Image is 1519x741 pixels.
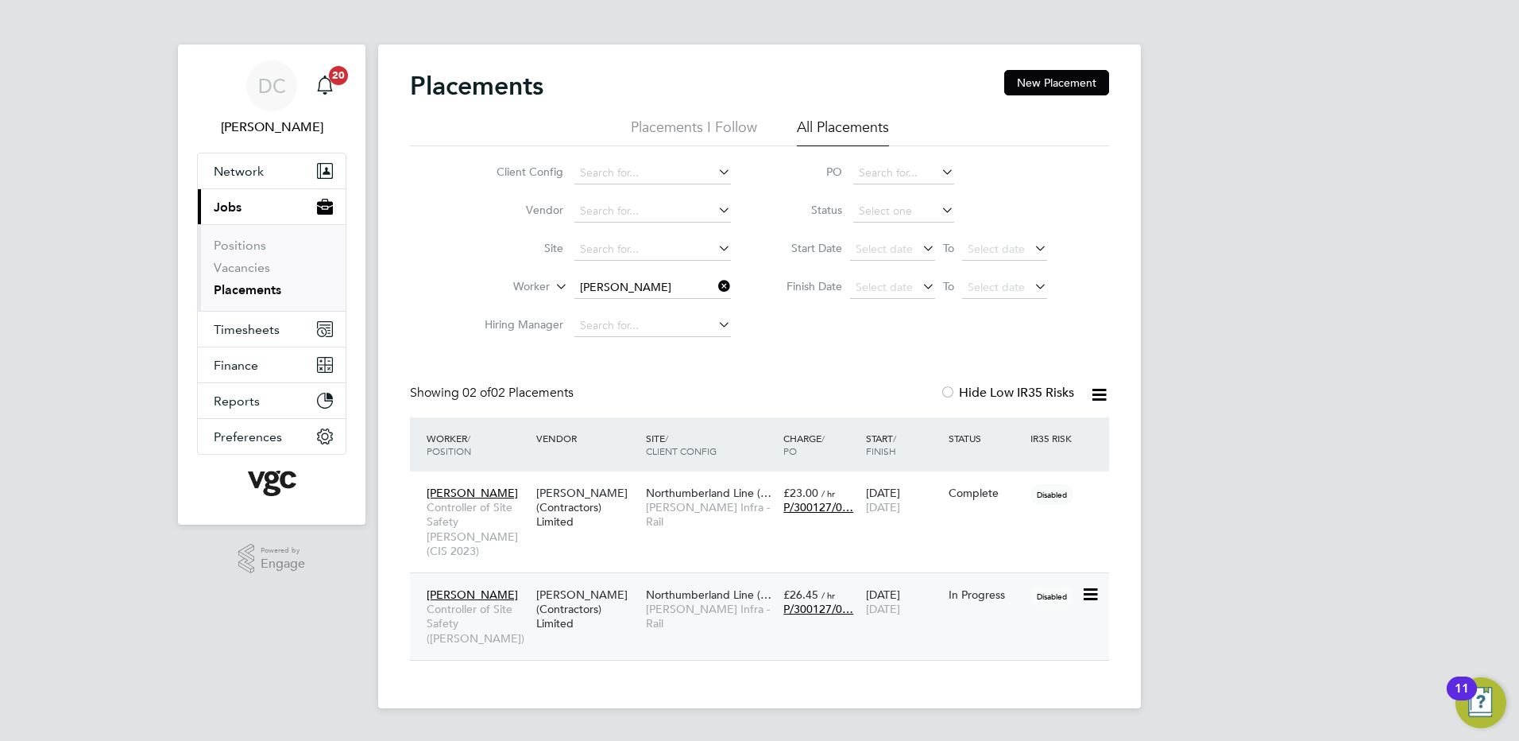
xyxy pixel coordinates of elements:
span: [PERSON_NAME] [427,486,518,500]
a: 20 [309,60,341,111]
button: Reports [198,383,346,418]
a: Positions [214,238,266,253]
span: Controller of Site Safety [PERSON_NAME] (CIS 2023) [427,500,528,558]
span: [PERSON_NAME] Infra - Rail [646,500,775,529]
span: [PERSON_NAME] Infra - Rail [646,602,775,630]
li: Placements I Follow [631,118,757,146]
div: Site [642,424,779,465]
a: Powered byEngage [238,544,306,574]
span: 02 of [462,385,491,401]
span: Disabled [1030,484,1073,505]
span: To [938,276,959,297]
span: Finance [214,358,258,373]
span: 02 Placements [462,385,574,401]
label: Status [771,203,842,217]
div: Jobs [198,224,346,311]
label: Finish Date [771,279,842,293]
div: [PERSON_NAME] (Contractors) Limited [532,580,642,639]
button: Finance [198,347,346,382]
input: Search for... [574,239,731,261]
span: / Client Config [646,432,717,457]
span: £26.45 [783,588,818,602]
div: Worker [423,424,532,465]
label: Hide Low IR35 Risks [940,385,1074,401]
a: Go to home page [197,471,346,496]
span: Powered by [261,544,305,557]
img: vgcgroup-logo-retina.png [248,471,296,496]
span: To [938,238,959,258]
button: Open Resource Center, 11 new notifications [1455,677,1506,728]
div: 11 [1455,689,1469,709]
button: Timesheets [198,312,346,347]
button: New Placement [1004,70,1109,95]
label: Vendor [472,203,563,217]
label: Start Date [771,241,842,255]
span: Timesheets [214,322,280,337]
div: Complete [949,486,1023,500]
span: £23.00 [783,486,818,500]
label: Worker [458,279,550,295]
span: Jobs [214,200,242,215]
nav: Main navigation [178,45,365,525]
span: Danny Carr [197,118,346,137]
a: [PERSON_NAME]Controller of Site Safety ([PERSON_NAME])[PERSON_NAME] (Contractors) LimitedNorthumb... [423,579,1109,592]
label: Site [472,241,563,255]
span: Network [214,164,264,179]
input: Search for... [574,162,731,184]
h2: Placements [410,70,543,102]
span: / PO [783,432,825,457]
input: Search for... [574,277,731,299]
button: Jobs [198,189,346,224]
input: Search for... [574,200,731,223]
a: Vacancies [214,260,270,275]
div: [DATE] [862,580,945,624]
button: Network [198,153,346,188]
span: [DATE] [866,500,900,514]
span: / hr [821,589,835,601]
div: [DATE] [862,478,945,522]
label: Hiring Manager [472,317,563,332]
div: Charge [779,424,862,465]
div: Start [862,424,945,465]
div: Showing [410,385,577,402]
button: Preferences [198,419,346,454]
div: Status [945,424,1027,452]
span: P/300127/0… [783,602,853,616]
a: Placements [214,282,281,297]
span: / Finish [866,432,896,457]
span: DC [258,76,286,96]
span: [DATE] [866,602,900,616]
li: All Placements [797,118,889,146]
label: Client Config [472,165,563,179]
span: Disabled [1030,586,1073,607]
a: DC[PERSON_NAME] [197,60,346,137]
div: IR35 Risk [1026,424,1081,452]
label: PO [771,165,842,179]
input: Search for... [853,162,954,184]
span: Northumberland Line (… [646,486,771,500]
span: Preferences [214,429,282,444]
span: / Position [427,432,471,457]
span: Select date [856,280,913,294]
div: [PERSON_NAME] (Contractors) Limited [532,478,642,537]
input: Select one [853,200,954,223]
span: Reports [214,394,260,409]
span: P/300127/0… [783,500,853,514]
span: 20 [329,66,348,85]
span: / hr [821,487,835,499]
a: [PERSON_NAME]Controller of Site Safety [PERSON_NAME] (CIS 2023)[PERSON_NAME] (Contractors) Limite... [423,477,1109,491]
span: Engage [261,557,305,571]
span: Select date [856,242,913,256]
span: Select date [968,242,1025,256]
span: [PERSON_NAME] [427,588,518,602]
input: Search for... [574,315,731,337]
span: Northumberland Line (… [646,588,771,602]
div: Vendor [532,424,642,452]
div: In Progress [949,588,1023,602]
span: Select date [968,280,1025,294]
span: Controller of Site Safety ([PERSON_NAME]) [427,602,528,646]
